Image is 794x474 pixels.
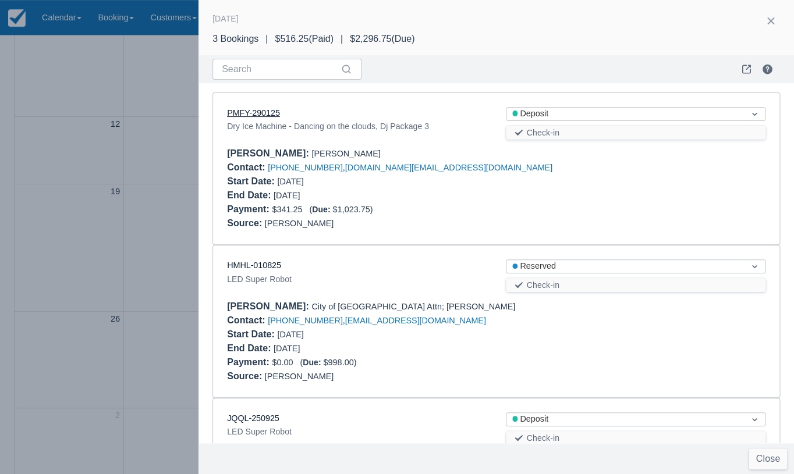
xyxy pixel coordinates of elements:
a: [PHONE_NUMBER] [268,163,343,172]
button: Close [749,448,787,469]
button: Check-in [506,431,766,445]
div: Due: [312,205,332,214]
a: [PHONE_NUMBER] [268,316,343,325]
div: 3 Bookings [212,32,258,46]
div: Start Date : [227,176,277,186]
div: $2,296.75 ( Due ) [350,32,414,46]
span: Dropdown icon [749,261,760,272]
div: , [227,313,765,327]
div: Contact : [227,162,268,172]
div: [DATE] [212,12,239,26]
div: Payment : [227,357,272,367]
div: Payment : [227,204,272,214]
div: $516.25 ( Paid ) [275,32,334,46]
div: End Date : [227,343,274,353]
div: | [258,32,275,46]
div: | [334,32,350,46]
span: ( $1,023.75 ) [309,205,373,214]
span: Dropdown icon [749,414,760,425]
div: Start Date : [227,329,277,339]
div: Contact : [227,315,268,325]
a: [DOMAIN_NAME][EMAIL_ADDRESS][DOMAIN_NAME] [345,163,552,172]
div: Source : [227,371,265,381]
div: $341.25 [227,202,765,216]
div: $0.00 [227,355,765,369]
div: [DATE] [227,341,487,355]
span: ( $998.00 ) [300,358,356,367]
button: Check-in [506,126,766,140]
div: [PERSON_NAME] [227,147,765,161]
div: End Date : [227,190,274,200]
span: Dropdown icon [749,108,760,120]
div: , [227,161,765,174]
button: Check-in [506,278,766,292]
a: [EMAIL_ADDRESS][DOMAIN_NAME] [345,316,486,325]
div: [DATE] [227,174,487,188]
div: Deposit [512,413,739,426]
a: JQQL-250925 [227,414,279,423]
div: Source : [227,218,265,228]
div: LED Super Robot [227,425,487,439]
div: [PERSON_NAME] : [227,301,311,311]
div: Dry Ice Machine - Dancing on the clouds, Dj Package 3 [227,119,487,133]
div: Due: [303,358,323,367]
div: Reserved [512,260,739,273]
a: HMHL-010825 [227,261,281,270]
div: LED Super Robot [227,272,487,286]
div: [PERSON_NAME] [227,216,765,230]
input: Search [222,59,338,80]
div: [DATE] [227,188,487,202]
a: PMFY-290125 [227,108,280,117]
div: City of [GEOGRAPHIC_DATA] Attn; [PERSON_NAME] [227,300,765,313]
div: [PERSON_NAME] [227,369,765,383]
div: [DATE] [227,327,487,341]
div: [PERSON_NAME] : [227,148,311,158]
div: Deposit [512,108,739,120]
